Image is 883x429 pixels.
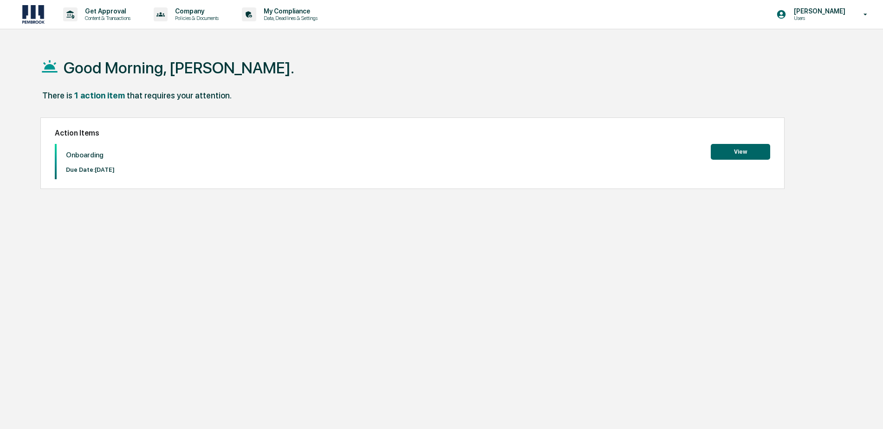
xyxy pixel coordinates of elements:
[711,144,770,160] button: View
[78,15,135,21] p: Content & Transactions
[66,166,115,173] p: Due Date: [DATE]
[168,15,223,21] p: Policies & Documents
[64,58,294,77] h1: Good Morning, [PERSON_NAME].
[78,7,135,15] p: Get Approval
[55,129,770,137] h2: Action Items
[168,7,223,15] p: Company
[256,7,322,15] p: My Compliance
[66,151,115,159] p: Onboarding
[256,15,322,21] p: Data, Deadlines & Settings
[127,91,232,100] div: that requires your attention.
[711,147,770,156] a: View
[786,15,850,21] p: Users
[74,91,125,100] div: 1 action item
[22,5,45,24] img: logo
[42,91,72,100] div: There is
[786,7,850,15] p: [PERSON_NAME]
